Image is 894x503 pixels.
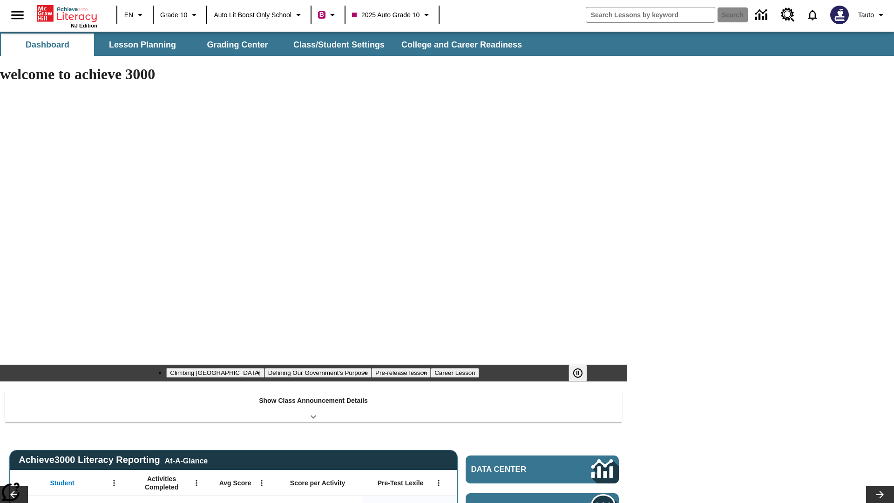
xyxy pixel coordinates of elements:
span: B [319,9,324,20]
button: Profile/Settings [854,7,890,23]
span: 2025 Auto Grade 10 [352,10,420,20]
button: Slide 2 Defining Our Government's Purpose [264,368,372,378]
button: Lesson carousel, Next [866,486,894,503]
button: Slide 3 Pre-release lesson [372,368,431,378]
a: Data Center [466,455,619,483]
button: Grading Center [191,34,284,56]
button: Open Menu [107,476,121,490]
button: Class/Student Settings [286,34,392,56]
button: Slide 1 Climbing Mount Tai [166,368,264,378]
button: Grade: Grade 10, Select a grade [156,7,203,23]
input: search field [586,7,715,22]
p: Show Class Announcement Details [259,396,368,406]
span: NJ Edition [71,23,97,28]
span: EN [124,10,133,20]
button: Boost Class color is violet red. Change class color [314,7,342,23]
button: Language: EN, Select a language [120,7,150,23]
div: Pause [569,365,596,381]
button: Dashboard [1,34,94,56]
button: Open Menu [255,476,269,490]
a: Data Center [750,2,775,28]
span: Auto Lit Boost only School [214,10,291,20]
button: Open Menu [432,476,446,490]
span: Avg Score [219,479,251,487]
span: Data Center [471,465,559,474]
a: Home [37,4,97,23]
a: Resource Center, Will open in new tab [775,2,800,27]
div: Home [37,3,97,28]
span: Score per Activity [290,479,345,487]
button: Open Menu [190,476,203,490]
div: Show Class Announcement Details [5,390,622,422]
button: School: Auto Lit Boost only School, Select your school [210,7,308,23]
span: Activities Completed [131,475,192,491]
button: Slide 4 Career Lesson [431,368,479,378]
button: Select a new avatar [825,3,854,27]
a: Notifications [800,3,825,27]
span: Grade 10 [160,10,187,20]
button: Open side menu [4,1,31,29]
span: Student [50,479,74,487]
button: Class: 2025 Auto Grade 10, Select your class [348,7,436,23]
button: College and Career Readiness [394,34,529,56]
button: Pause [569,365,587,381]
div: At-A-Glance [165,455,208,465]
span: Pre-Test Lexile [378,479,424,487]
span: Tauto [858,10,874,20]
img: Avatar [830,6,849,24]
span: Achieve3000 Literacy Reporting [19,455,208,465]
button: Lesson Planning [96,34,189,56]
